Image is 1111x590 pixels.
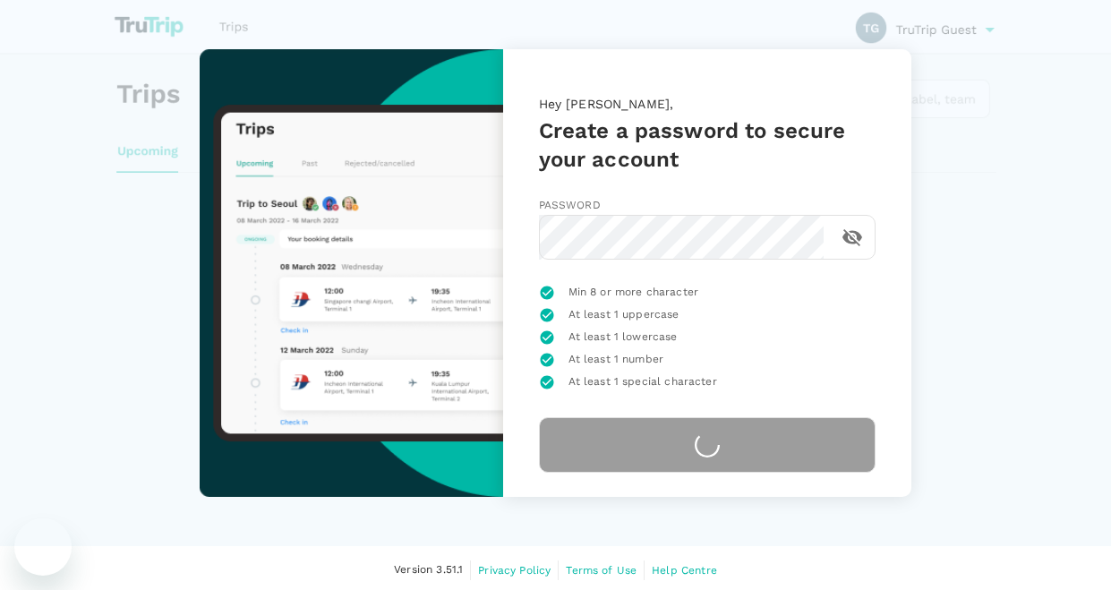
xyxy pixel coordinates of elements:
[539,199,601,211] span: Password
[478,564,551,577] span: Privacy Policy
[14,518,72,576] iframe: Button to launch messaging window
[478,560,551,580] a: Privacy Policy
[568,373,717,391] span: At least 1 special character
[539,95,876,116] p: Hey [PERSON_NAME],
[652,560,717,580] a: Help Centre
[831,216,874,259] button: toggle password visibility
[568,284,698,302] span: Min 8 or more character
[539,116,876,174] h5: Create a password to secure your account
[568,329,678,346] span: At least 1 lowercase
[394,561,463,579] span: Version 3.51.1
[566,564,637,577] span: Terms of Use
[566,560,637,580] a: Terms of Use
[200,49,502,497] img: trutrip-set-password
[568,306,679,324] span: At least 1 uppercase
[568,351,664,369] span: At least 1 number
[652,564,717,577] span: Help Centre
